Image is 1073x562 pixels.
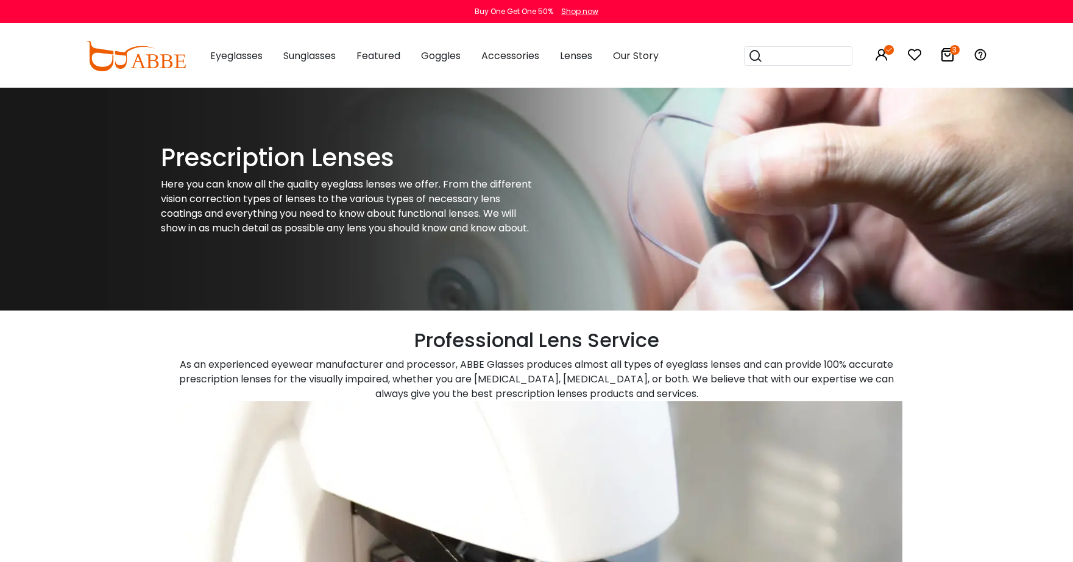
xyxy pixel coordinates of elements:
p: As an experienced eyewear manufacturer and processor, ABBE Glasses produces almost all types of e... [171,357,902,401]
i: 3 [950,45,960,55]
span: Lenses [560,49,592,63]
a: Shop now [555,6,598,16]
span: Accessories [481,49,539,63]
a: 3 [940,50,955,64]
span: Goggles [421,49,461,63]
div: Buy One Get One 50% [475,6,553,17]
h2: Professional Lens Service [171,329,902,352]
span: Our Story [613,49,659,63]
span: Sunglasses [283,49,336,63]
div: Shop now [561,6,598,17]
span: Eyeglasses [210,49,263,63]
span: Featured [356,49,400,63]
p: Here you can know all the quality eyeglass lenses we offer. From the different vision correction ... [161,177,536,236]
img: abbeglasses.com [86,41,186,71]
h1: Prescription Lenses [161,143,536,172]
